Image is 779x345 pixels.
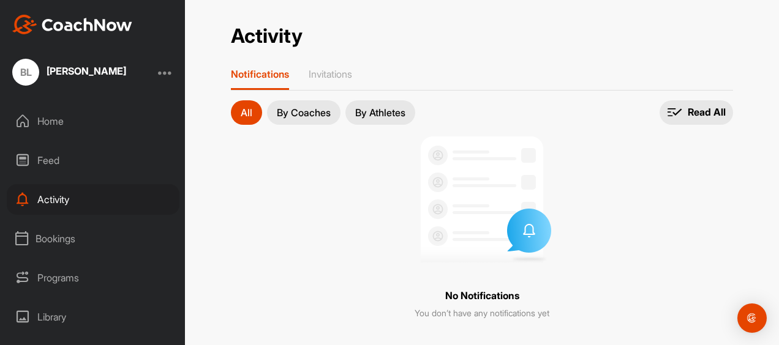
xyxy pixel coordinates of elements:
[267,100,341,125] button: By Coaches
[445,289,519,302] p: No Notifications
[231,100,262,125] button: All
[7,302,179,332] div: Library
[7,184,179,215] div: Activity
[231,68,289,80] p: Notifications
[47,66,126,76] div: [PERSON_NAME]
[737,303,767,333] div: Open Intercom Messenger
[7,262,179,293] div: Programs
[405,121,559,274] img: no invites
[231,24,303,48] h2: Activity
[355,108,405,117] p: By Athletes
[277,108,331,117] p: By Coaches
[309,68,352,80] p: Invitations
[12,15,132,34] img: CoachNow
[7,223,179,254] div: Bookings
[7,145,179,176] div: Feed
[241,108,252,117] p: All
[7,106,179,136] div: Home
[415,307,549,319] p: You don’t have any notifications yet
[688,106,726,119] p: Read All
[345,100,415,125] button: By Athletes
[12,59,39,86] div: BL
